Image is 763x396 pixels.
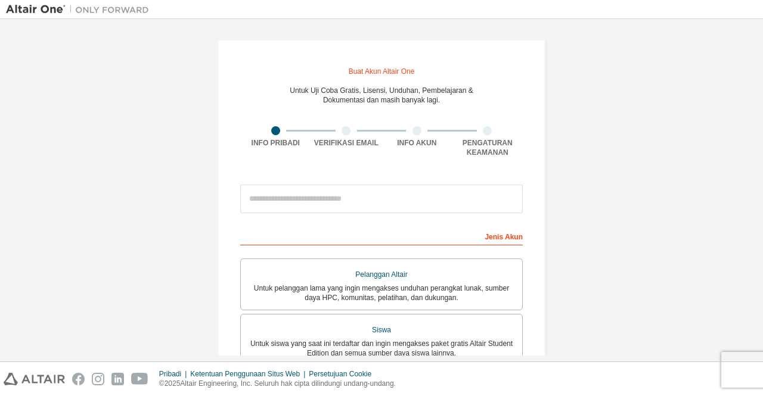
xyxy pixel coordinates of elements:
img: facebook.svg [72,373,85,385]
font: Verifikasi Email [314,139,379,147]
img: Altair Satu [6,4,155,15]
font: Info Pribadi [252,139,300,147]
font: Ketentuan Penggunaan Situs Web [190,370,300,378]
img: altair_logo.svg [4,373,65,385]
font: Pelanggan Altair [355,270,407,279]
font: Untuk siswa yang saat ini terdaftar dan ingin mengakses paket gratis Altair Student Edition dan s... [250,339,513,357]
font: © [159,379,165,388]
font: Dokumentasi dan masih banyak lagi. [323,96,440,104]
font: Buat Akun Altair One [349,67,415,76]
font: Info Akun [397,139,436,147]
font: Persetujuan Cookie [309,370,371,378]
font: Untuk Uji Coba Gratis, Lisensi, Unduhan, Pembelajaran & [290,86,473,95]
img: linkedin.svg [111,373,124,385]
font: Jenis Akun [485,233,523,241]
font: Untuk pelanggan lama yang ingin mengakses unduhan perangkat lunak, sumber daya HPC, komunitas, pe... [254,284,509,302]
font: Pengaturan Keamanan [463,139,513,157]
font: Altair Engineering, Inc. Seluruh hak cipta dilindungi undang-undang. [180,379,396,388]
font: Pribadi [159,370,181,378]
font: Siswa [372,326,391,334]
font: 2025 [165,379,181,388]
img: instagram.svg [92,373,104,385]
img: youtube.svg [131,373,148,385]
